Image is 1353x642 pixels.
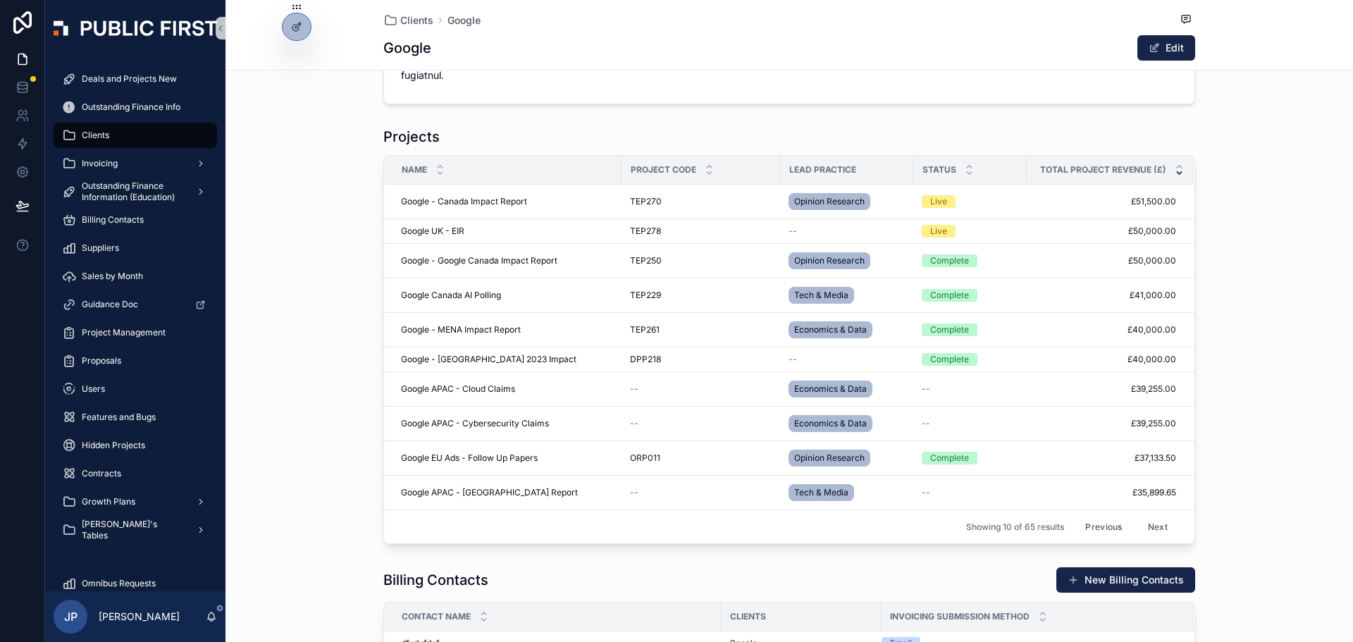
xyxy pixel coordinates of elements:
span: Hidden Projects [82,440,145,451]
a: Project Management [54,320,217,345]
span: Clients [400,13,433,27]
a: Opinion Research [789,447,905,469]
a: Live [922,195,1018,208]
span: Proposals [82,355,121,366]
span: £51,500.00 [1027,196,1176,207]
span: -- [922,418,930,429]
div: Complete [930,323,969,336]
a: ORP011 [630,452,772,464]
span: Invoicing [82,158,118,169]
span: Contracts [82,468,121,479]
button: Next [1138,516,1178,538]
a: Outstanding Finance Info [54,94,217,120]
a: TEP270 [630,196,772,207]
a: Users [54,376,217,402]
span: Clients [730,611,766,622]
span: Project Management [82,327,166,338]
span: Growth Plans [82,496,135,507]
span: -- [922,487,930,498]
span: Tech & Media [794,487,848,498]
a: -- [922,487,1018,498]
a: £39,255.00 [1027,383,1176,395]
a: TEP261 [630,324,772,335]
span: Outstanding Finance Info [82,101,180,113]
img: App logo [54,20,217,36]
a: -- [630,418,772,429]
span: Google [447,13,481,27]
a: -- [789,354,905,365]
a: Economics & Data [789,378,905,400]
span: £40,000.00 [1027,354,1176,365]
a: Google APAC - [GEOGRAPHIC_DATA] Report [401,487,613,498]
span: -- [922,383,930,395]
span: Project Code [631,164,696,175]
span: Opinion Research [794,452,865,464]
span: Status [922,164,956,175]
span: Suppliers [82,242,119,254]
a: Hidden Projects [54,433,217,458]
a: £35,899.65 [1027,487,1176,498]
span: Opinion Research [794,196,865,207]
span: Sales by Month [82,271,143,282]
a: -- [789,226,905,237]
div: scrollable content [45,56,225,591]
span: -- [630,487,638,498]
h1: Projects [383,127,440,147]
span: Google - Google Canada Impact Report [401,255,557,266]
span: TEP229 [630,290,661,301]
a: DPP218 [630,354,772,365]
span: Total Project Revenue (£) [1040,164,1166,175]
a: Google - MENA Impact Report [401,324,613,335]
span: Economics & Data [794,383,867,395]
span: -- [789,354,797,365]
a: Tech & Media [789,481,905,504]
button: Previous [1075,516,1132,538]
a: Complete [922,289,1018,302]
div: Complete [930,254,969,267]
span: Google APAC - Cloud Claims [401,383,515,395]
span: Deals and Projects New [82,73,177,85]
a: Complete [922,254,1018,267]
span: Google - Canada Impact Report [401,196,527,207]
div: Complete [930,452,969,464]
a: £50,000.00 [1027,255,1176,266]
div: Complete [930,353,969,366]
a: Opinion Research [789,190,905,213]
a: Google - [GEOGRAPHIC_DATA] 2023 Impact [401,354,613,365]
span: Google Canada AI Polling [401,290,501,301]
a: Features and Bugs [54,405,217,430]
button: New Billing Contacts [1056,567,1195,593]
span: [PERSON_NAME]'s Tables [82,519,185,541]
span: £39,255.00 [1027,418,1176,429]
span: Google APAC - [GEOGRAPHIC_DATA] Report [401,487,578,498]
span: -- [630,383,638,395]
a: Google APAC - Cybersecurity Claims [401,418,613,429]
a: -- [630,487,772,498]
a: Clients [383,13,433,27]
span: Clients [82,130,109,141]
a: Proposals [54,348,217,374]
h1: Google [383,38,431,58]
span: Outstanding Finance Information (Education) [82,180,185,203]
span: -- [789,226,797,237]
div: Live [930,195,947,208]
a: TEP229 [630,290,772,301]
a: Outstanding Finance Information (Education) [54,179,217,204]
p: [PERSON_NAME] [99,610,180,624]
span: Tech & Media [794,290,848,301]
a: Invoicing [54,151,217,176]
span: Google UK - EIR [401,226,464,237]
a: Opinion Research [789,249,905,272]
a: £50,000.00 [1027,226,1176,237]
a: Complete [922,353,1018,366]
span: DPP218 [630,354,661,365]
div: Live [930,225,947,237]
span: Name [402,164,427,175]
span: Google EU Ads - Follow Up Papers [401,452,538,464]
a: Google Canada AI Polling [401,290,613,301]
span: £37,133.50 [1027,452,1176,464]
a: -- [630,383,772,395]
